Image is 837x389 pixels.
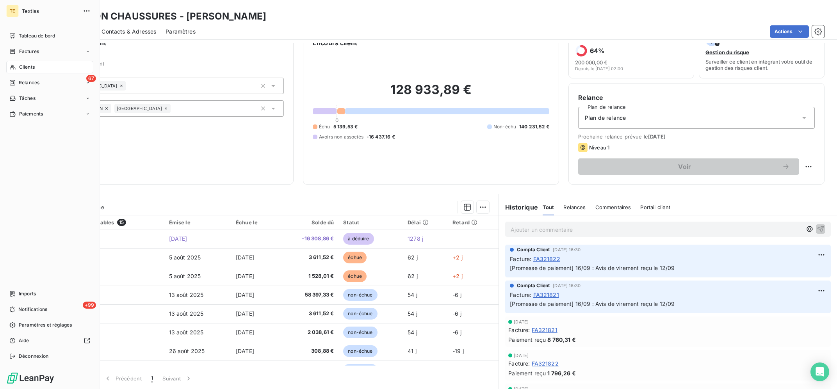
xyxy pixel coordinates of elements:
[547,336,576,344] span: 8 760,31 €
[166,28,196,36] span: Paramètres
[282,272,334,280] span: 1 528,01 €
[169,273,201,279] span: 5 août 2025
[810,362,829,381] div: Open Intercom Messenger
[22,8,78,14] span: Textiss
[705,49,749,55] span: Gestion du risque
[543,204,554,210] span: Tout
[533,255,560,263] span: FA321822
[508,369,546,377] span: Paiement reçu
[117,106,162,111] span: [GEOGRAPHIC_DATA]
[578,158,799,175] button: Voir
[282,254,334,261] span: 3 611,52 €
[532,359,559,368] span: FA321822
[640,204,670,210] span: Portail client
[117,219,126,226] span: 15
[519,123,549,130] span: 140 231,52 €
[282,347,334,355] span: 308,88 €
[508,359,530,368] span: Facture :
[19,64,35,71] span: Clients
[508,336,546,344] span: Paiement reçu
[19,79,39,86] span: Relances
[705,59,818,71] span: Surveiller ce client en intégrant votre outil de gestion des risques client.
[508,326,530,334] span: Facture :
[514,353,529,358] span: [DATE]
[99,370,146,387] button: Précédent
[588,163,782,170] span: Voir
[333,123,358,130] span: 5 139,53 €
[19,110,43,117] span: Paiements
[236,291,254,298] span: [DATE]
[169,235,187,242] span: [DATE]
[770,25,809,38] button: Actions
[452,348,464,354] span: -19 j
[282,329,334,336] span: 2 038,61 €
[19,32,55,39] span: Tableau de bord
[452,291,461,298] span: -6 j
[517,246,550,253] span: Compta Client
[408,254,418,261] span: 62 j
[408,310,417,317] span: 54 j
[282,219,334,226] div: Solde dû
[171,105,177,112] input: Ajouter une valeur
[151,375,153,382] span: 1
[408,273,418,279] span: 62 j
[6,372,55,384] img: Logo LeanPay
[313,38,357,48] h6: Encours client
[146,370,158,387] button: 1
[169,254,201,261] span: 5 août 2025
[236,348,254,354] span: [DATE]
[408,291,417,298] span: 54 j
[590,47,604,55] h6: 64 %
[452,254,463,261] span: +2 j
[553,247,581,252] span: [DATE] 16:30
[563,204,586,210] span: Relances
[319,133,363,140] span: Avoirs non associés
[343,308,377,320] span: non-échue
[169,348,205,354] span: 26 août 2025
[408,219,443,226] div: Délai
[547,369,576,377] span: 1 796,26 €
[343,233,374,245] span: à déduire
[452,329,461,336] span: -6 j
[568,28,694,78] button: Assurance Crédit64%200 000,00 €Depuis le [DATE] 02:00
[510,300,675,307] span: [Promesse de paiement] 16/09 : Avis de virement reçu le 12/09
[699,28,825,78] button: Gestion du risqueSurveiller ce client en intégrant votre outil de gestion des risques client.
[282,235,334,243] span: -16 308,86 €
[19,290,36,297] span: Imports
[514,320,529,324] span: [DATE]
[343,219,398,226] div: Statut
[282,291,334,299] span: 58 397,33 €
[499,202,538,212] h6: Historique
[452,273,463,279] span: +2 j
[169,291,204,298] span: 13 août 2025
[367,133,395,140] span: -16 437,16 €
[589,144,609,151] span: Niveau 1
[585,114,626,122] span: Plan de relance
[169,329,204,336] span: 13 août 2025
[236,254,254,261] span: [DATE]
[19,353,49,360] span: Déconnexion
[408,329,417,336] span: 54 j
[532,326,557,334] span: FA321821
[47,38,284,48] h6: Informations client
[335,117,338,123] span: 0
[575,66,623,71] span: Depuis le [DATE] 02:00
[648,133,666,140] span: [DATE]
[510,291,531,299] span: Facture :
[83,302,96,309] span: +99
[319,123,330,130] span: Échu
[343,327,377,338] span: non-échue
[169,310,204,317] span: 13 août 2025
[19,95,36,102] span: Tâches
[575,59,607,66] span: 200 000,00 €
[126,82,132,89] input: Ajouter une valeur
[313,82,549,105] h2: 128 933,89 €
[6,5,19,17] div: TE
[18,306,47,313] span: Notifications
[578,93,815,102] h6: Relance
[452,219,494,226] div: Retard
[169,219,226,226] div: Émise le
[408,235,423,242] span: 1278 j
[517,282,550,289] span: Compta Client
[408,348,417,354] span: 41 j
